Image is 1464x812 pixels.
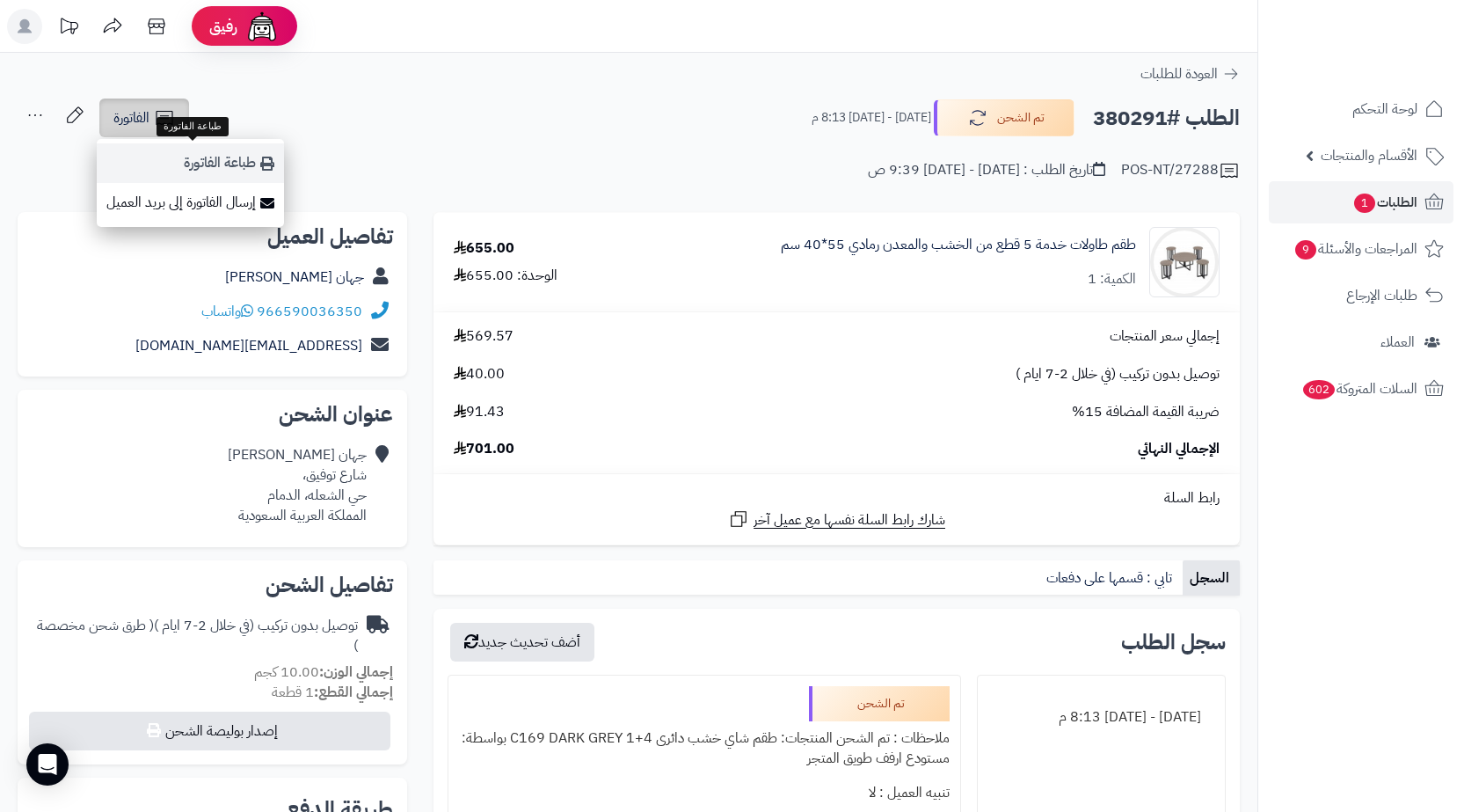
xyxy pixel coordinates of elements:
[459,776,950,810] div: تنبيه العميل : لا
[1295,240,1317,260] span: 9
[1121,160,1240,181] div: POS-NT/27288
[1140,63,1240,84] a: العودة للطلبات
[454,439,514,459] span: 701.00
[441,488,1233,508] div: رابط السلة
[1354,194,1376,214] span: 1
[812,109,931,127] small: [DATE] - [DATE] 8:13 م
[1269,274,1453,317] a: طلبات الإرجاع
[459,721,950,776] div: ملاحظات : تم الشحن المنتجات: طقم شاي خشب دائرى C169 DARK GREY 1+4 بواسطة: مستودع ارفف طويق المتجر
[209,16,237,37] span: رفيق
[29,712,390,750] button: إصدار بوليصة الشحن
[1346,283,1417,308] span: طلبات الإرجاع
[257,301,362,322] a: 966590036350
[1380,330,1415,355] span: العملاء
[454,326,513,347] span: 569.57
[1269,228,1453,270] a: المراجعات والأسئلة9
[97,183,284,223] a: إرسال الفاتورة إلى بريد العميل
[781,235,1136,255] a: طقم طاولات خدمة 5 قطع من الخشب والمعدن رمادي 55*40 سم
[934,99,1074,136] button: تم الشحن
[454,402,505,422] span: 91.43
[32,404,393,425] h2: عنوان الشحن
[272,682,393,703] small: 1 قطعة
[1138,439,1220,459] span: الإجمالي النهائي
[454,364,505,384] span: 40.00
[1269,181,1453,223] a: الطلبات1
[868,160,1105,180] div: تاريخ الطلب : [DATE] - [DATE] 9:39 ص
[1093,100,1240,136] h2: الطلب #380291
[1150,227,1219,297] img: 1729596654-220602020499-90x90.jpg
[1088,269,1136,289] div: الكمية: 1
[26,743,69,786] div: Open Intercom Messenger
[1269,321,1453,363] a: العملاء
[809,686,950,721] div: تم الشحن
[225,267,364,288] a: جهان [PERSON_NAME]
[1016,364,1220,384] span: توصيل بدون تركيب (في خلال 2-7 ايام )
[99,99,189,137] a: الفاتورة
[1352,97,1417,121] span: لوحة التحكم
[244,9,280,44] img: ai-face.png
[1121,632,1226,653] h3: سجل الطلب
[228,445,367,525] div: جهان [PERSON_NAME] شارع توفيق، حي الشعله، الدمام المملكة العربية السعودية
[1269,368,1453,410] a: السلات المتروكة602
[47,9,91,48] a: تحديثات المنصة
[1352,190,1417,215] span: الطلبات
[1140,63,1218,84] span: العودة للطلبات
[32,616,358,656] div: توصيل بدون تركيب (في خلال 2-7 ايام )
[254,662,393,683] small: 10.00 كجم
[454,266,557,286] div: الوحدة: 655.00
[1302,380,1335,400] span: 602
[135,335,362,356] a: [EMAIL_ADDRESS][DOMAIN_NAME]
[988,700,1214,735] div: [DATE] - [DATE] 8:13 م
[113,107,149,128] span: الفاتورة
[1039,560,1183,596] a: تابي : قسمها على دفعات
[1269,88,1453,130] a: لوحة التحكم
[1321,143,1417,168] span: الأقسام والمنتجات
[1344,37,1447,74] img: logo-2.png
[454,238,514,259] div: 655.00
[1183,560,1240,596] a: السجل
[728,508,945,530] a: شارك رابط السلة نفسها مع عميل آخر
[1072,402,1220,422] span: ضريبة القيمة المضافة 15%
[157,117,229,136] div: طباعة الفاتورة
[450,623,594,662] button: أضف تحديث جديد
[97,143,284,183] a: طباعة الفاتورة
[32,574,393,596] h2: تفاصيل الشحن
[37,615,358,656] span: ( طرق شحن مخصصة )
[32,226,393,247] h2: تفاصيل العميل
[1110,326,1220,347] span: إجمالي سعر المنتجات
[319,662,393,683] strong: إجمالي الوزن:
[201,301,253,322] a: واتساب
[1301,377,1417,401] span: السلات المتروكة
[1293,237,1417,261] span: المراجعات والأسئلة
[754,510,945,530] span: شارك رابط السلة نفسها مع عميل آخر
[314,682,393,703] strong: إجمالي القطع:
